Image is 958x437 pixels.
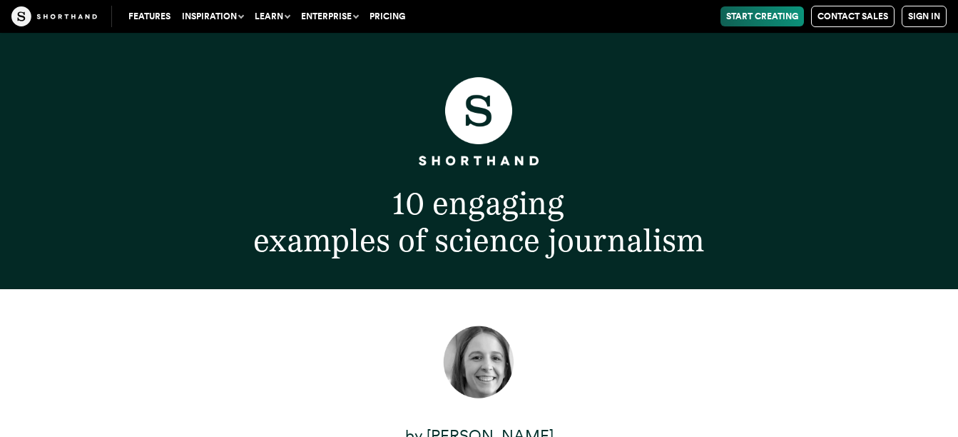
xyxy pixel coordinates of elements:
[902,6,947,27] a: Sign in
[295,6,364,26] button: Enterprise
[111,184,847,258] h2: 10 engaging examples of science journalism
[720,6,804,26] a: Start Creating
[123,6,176,26] a: Features
[176,6,249,26] button: Inspiration
[11,6,97,26] img: The Craft
[364,6,411,26] a: Pricing
[811,6,895,27] a: Contact Sales
[249,6,295,26] button: Learn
